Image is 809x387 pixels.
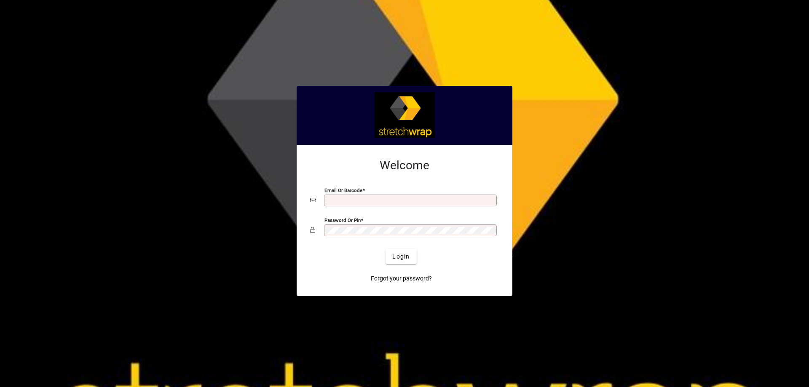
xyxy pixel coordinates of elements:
a: Forgot your password? [367,271,435,286]
h2: Welcome [310,158,499,173]
span: Login [392,252,410,261]
button: Login [386,249,416,264]
mat-label: Email or Barcode [324,187,362,193]
span: Forgot your password? [371,274,432,283]
mat-label: Password or Pin [324,217,361,223]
